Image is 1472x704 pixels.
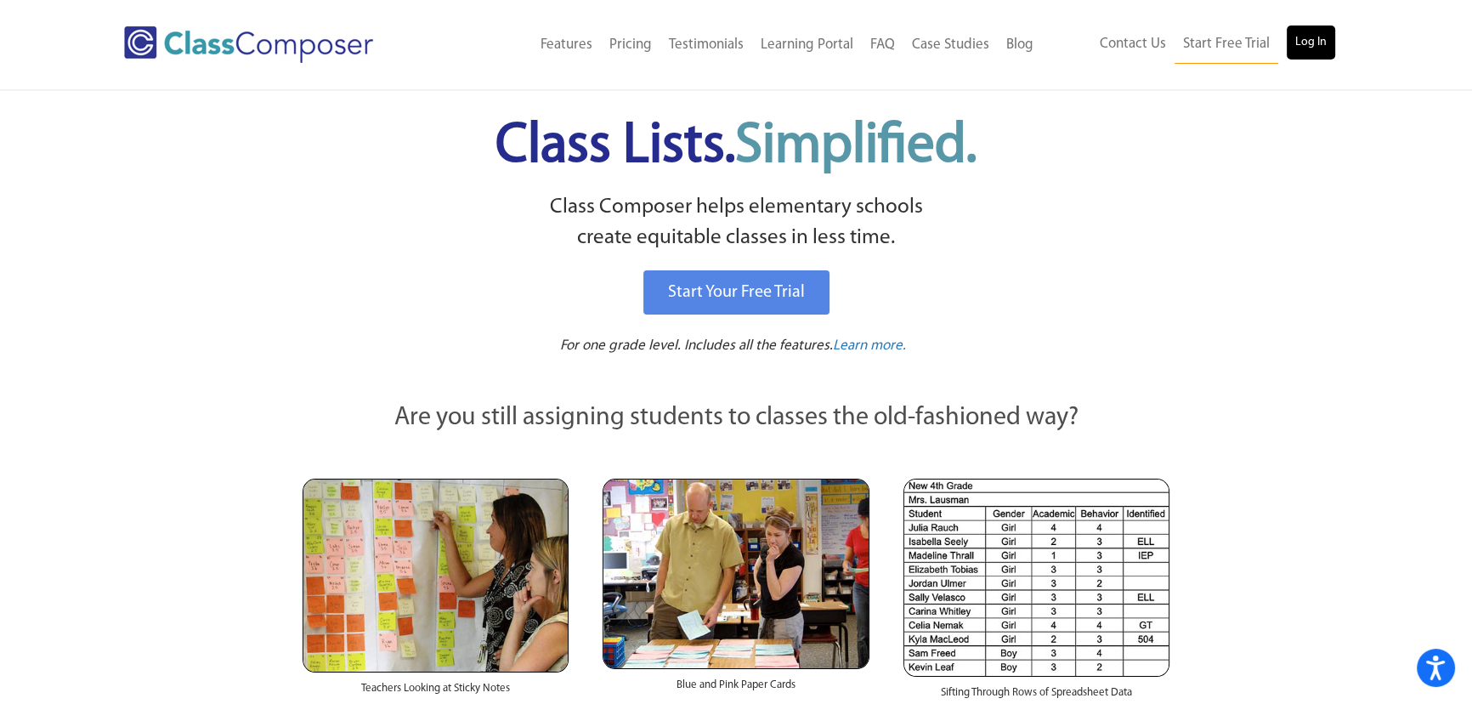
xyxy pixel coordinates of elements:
[735,119,977,174] span: Simplified.
[903,26,998,64] a: Case Studies
[1287,26,1335,60] a: Log In
[833,336,906,357] a: Learn more.
[532,26,601,64] a: Features
[833,338,906,353] span: Learn more.
[1091,26,1175,63] a: Contact Us
[660,26,752,64] a: Testimonials
[560,338,833,353] span: For one grade level. Includes all the features.
[300,192,1172,254] p: Class Composer helps elementary schools create equitable classes in less time.
[668,284,805,301] span: Start Your Free Trial
[752,26,862,64] a: Learning Portal
[1175,26,1278,64] a: Start Free Trial
[998,26,1042,64] a: Blog
[1042,26,1335,64] nav: Header Menu
[862,26,903,64] a: FAQ
[303,400,1169,437] p: Are you still assigning students to classes the old-fashioned way?
[601,26,660,64] a: Pricing
[495,119,977,174] span: Class Lists.
[124,26,373,63] img: Class Composer
[643,270,829,315] a: Start Your Free Trial
[903,479,1169,677] img: Spreadsheets
[303,479,569,673] img: Teachers Looking at Sticky Notes
[603,479,869,668] img: Blue and Pink Paper Cards
[443,26,1042,64] nav: Header Menu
